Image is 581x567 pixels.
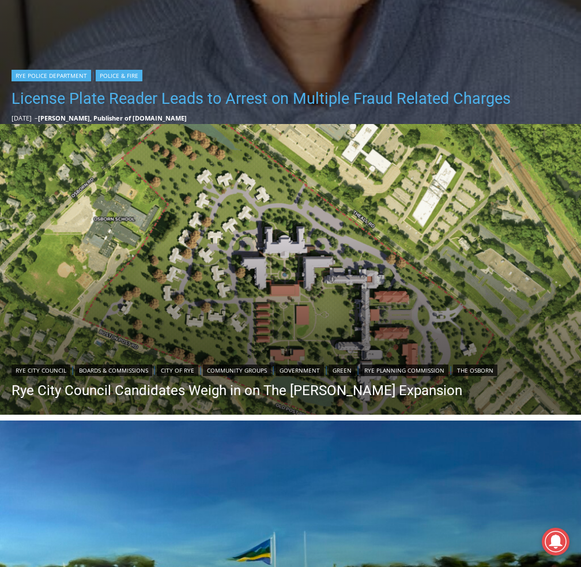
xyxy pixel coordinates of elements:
[301,115,534,141] span: Intern @ [DOMAIN_NAME]
[38,114,187,122] a: [PERSON_NAME], Publisher of [DOMAIN_NAME]
[12,362,497,376] div: | | | | | | |
[276,365,324,376] a: Government
[360,365,448,376] a: Rye Planning Commission
[12,382,497,399] a: Rye City Council Candidates Weigh in on The [PERSON_NAME] Expansion
[203,365,271,376] a: Community Groups
[12,114,32,122] time: [DATE]
[12,87,511,110] a: License Plate Reader Leads to Arrest on Multiple Fraud Related Charges
[329,365,356,376] a: Green
[96,70,142,81] a: Police & Fire
[277,112,559,144] a: Intern @ [DOMAIN_NAME]
[291,1,545,112] div: "The first chef I interviewed talked about coming to [GEOGRAPHIC_DATA] from [GEOGRAPHIC_DATA] in ...
[453,365,497,376] a: The Osborn
[157,365,198,376] a: City of Rye
[12,67,511,81] div: |
[12,70,91,81] a: Rye Police Department
[12,365,70,376] a: Rye City Council
[35,114,38,122] span: –
[75,365,152,376] a: Boards & Commissions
